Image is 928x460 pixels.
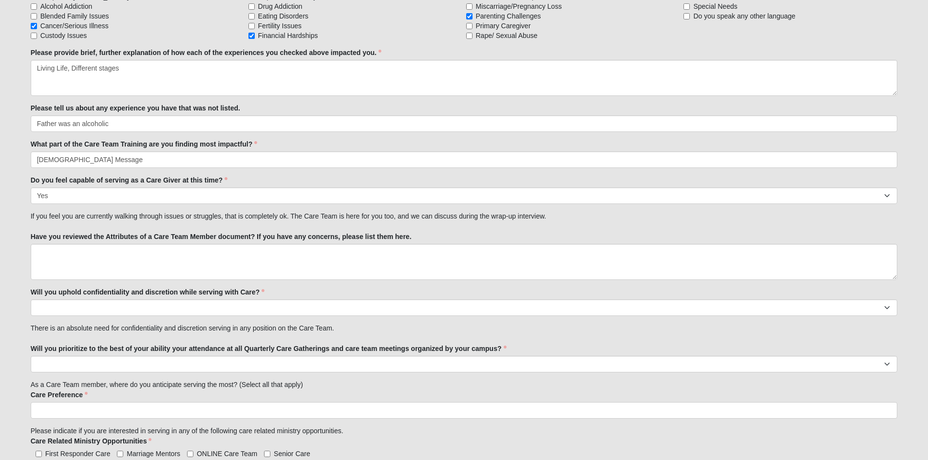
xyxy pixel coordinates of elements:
[258,21,302,31] span: Fertility Issues
[466,3,473,10] input: Miscarriage/Pregnancy Loss
[258,31,318,40] span: Financial Hardships
[31,390,88,400] label: Care Preference
[197,450,257,458] span: ONLINE Care Team
[248,33,255,39] input: Financial Hardships
[274,450,310,458] span: Senior Care
[476,21,531,31] span: Primary Caregiver
[31,23,37,29] input: Cancer/Serious Illness
[31,139,258,149] label: What part of the Care Team Training are you finding most impactful?
[40,31,87,40] span: Custody Issues
[693,11,795,21] span: Do you speak any other language
[31,3,37,10] input: Alcohol Addiction
[466,23,473,29] input: Primary Caregiver
[466,13,473,19] input: Parenting Challenges
[31,13,37,19] input: Blended Family Issues
[36,451,42,457] input: First Responder Care
[187,451,193,457] input: ONLINE Care Team
[683,13,690,19] input: Do you speak any other language
[248,13,255,19] input: Eating Disorders
[31,232,412,241] label: Have you reviewed the Attributes of a Care Team Member document? If you have any concerns, please...
[258,11,309,21] span: Eating Disorders
[248,23,255,29] input: Fertility Issues
[40,1,93,11] span: Alcohol Addiction
[31,436,152,446] label: Care Related Ministry Opportunities
[117,451,123,457] input: Marriage Mentors
[248,3,255,10] input: Drug Addiction
[31,344,507,353] label: Will you prioritize to the best of your ability your attendance at all Quarterly Care Gatherings ...
[264,451,270,457] input: Senior Care
[476,1,562,11] span: Miscarriage/Pregnancy Loss
[31,103,240,113] label: Please tell us about any experience you have that was not listed.
[31,33,37,39] input: Custody Issues
[31,48,381,57] label: Please provide brief, further explanation of how each of the experiences you checked above impact...
[466,33,473,39] input: Rape/ Sexual Abuse
[45,450,111,458] span: First Responder Care
[683,3,690,10] input: Special Needs
[476,31,538,40] span: Rape/ Sexual Abuse
[40,11,109,21] span: Blended Family Issues
[476,11,541,21] span: Parenting Challenges
[693,1,737,11] span: Special Needs
[127,450,180,458] span: Marriage Mentors
[40,21,109,31] span: Cancer/Serious Illness
[258,1,303,11] span: Drug Addiction
[31,287,265,297] label: Will you uphold confidentiality and discretion while serving with Care?
[31,175,227,185] label: Do you feel capable of serving as a Care Giver at this time?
